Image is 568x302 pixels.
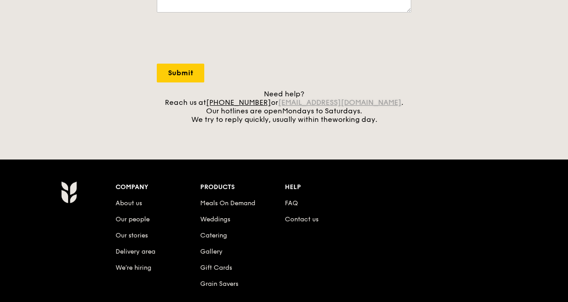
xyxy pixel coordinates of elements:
[332,115,377,124] span: working day.
[157,64,204,82] input: Submit
[157,90,411,124] div: Need help? Reach us at or . Our hotlines are open We try to reply quickly, usually within the
[200,216,230,223] a: Weddings
[200,181,285,194] div: Products
[200,232,227,239] a: Catering
[200,248,223,255] a: Gallery
[278,98,401,107] a: [EMAIL_ADDRESS][DOMAIN_NAME]
[285,216,318,223] a: Contact us
[200,199,255,207] a: Meals On Demand
[116,232,148,239] a: Our stories
[116,264,151,272] a: We’re hiring
[282,107,362,115] span: Mondays to Saturdays.
[285,199,298,207] a: FAQ
[116,216,150,223] a: Our people
[61,181,77,203] img: Grain
[285,181,370,194] div: Help
[116,199,142,207] a: About us
[116,181,200,194] div: Company
[200,280,238,288] a: Grain Savers
[157,22,293,56] iframe: reCAPTCHA
[116,248,155,255] a: Delivery area
[206,98,271,107] a: [PHONE_NUMBER]
[200,264,232,272] a: Gift Cards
